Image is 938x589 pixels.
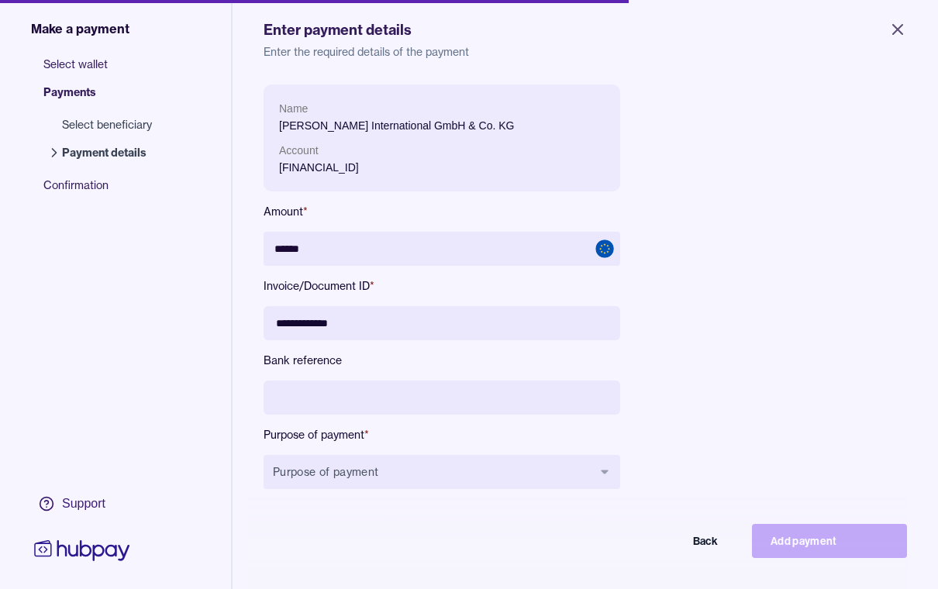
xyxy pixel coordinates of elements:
p: Name [279,100,605,117]
span: Make a payment [31,19,129,38]
label: Bank reference [264,353,620,368]
label: Purpose of payment [264,427,620,443]
label: Amount [264,204,620,219]
label: Invoice/Document ID [264,278,620,294]
div: Support [62,495,105,512]
p: [FINANCIAL_ID] [279,159,605,176]
p: Account [279,142,605,159]
span: Select wallet [43,57,167,84]
p: [PERSON_NAME] International GmbH & Co. KG [279,117,605,134]
span: Payment details [62,145,152,160]
button: Purpose of payment [264,455,620,489]
span: Select beneficiary [62,117,152,133]
span: Payments [43,84,167,112]
button: Back [581,524,736,558]
span: Confirmation [43,177,167,205]
button: Close [870,12,926,46]
h1: Enter payment details [264,19,907,41]
p: Enter the required details of the payment [264,44,907,60]
a: Support [31,487,133,520]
